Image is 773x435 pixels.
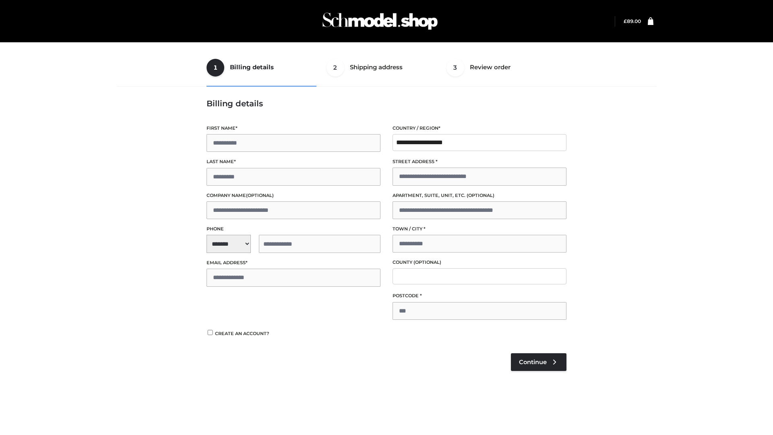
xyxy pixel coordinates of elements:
[207,259,380,267] label: Email address
[207,225,380,233] label: Phone
[393,124,566,132] label: Country / Region
[207,99,566,108] h3: Billing details
[207,330,214,335] input: Create an account?
[393,292,566,300] label: Postcode
[207,124,380,132] label: First name
[624,18,641,24] a: £89.00
[467,193,494,198] span: (optional)
[246,193,274,198] span: (optional)
[320,5,440,37] img: Schmodel Admin 964
[207,158,380,166] label: Last name
[215,331,269,336] span: Create an account?
[393,225,566,233] label: Town / City
[207,192,380,199] label: Company name
[413,259,441,265] span: (optional)
[393,192,566,199] label: Apartment, suite, unit, etc.
[624,18,641,24] bdi: 89.00
[511,353,566,371] a: Continue
[624,18,627,24] span: £
[393,158,566,166] label: Street address
[393,259,566,266] label: County
[519,358,547,366] span: Continue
